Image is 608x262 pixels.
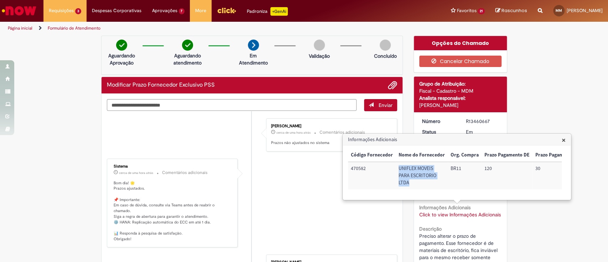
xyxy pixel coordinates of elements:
[107,99,357,111] textarea: Digite sua mensagem aqui...
[182,40,193,51] img: check-circle-green.png
[75,8,81,14] span: 3
[49,7,74,14] span: Requisições
[319,129,365,135] small: Comentários adicionais
[309,52,330,60] p: Validação
[195,7,206,14] span: More
[556,8,562,13] span: MM
[419,211,501,218] a: Click to view Informações Adicionais
[217,5,236,16] img: click_logo_yellow_360x200.png
[379,102,393,108] span: Enviar
[562,136,566,144] button: Close
[271,140,390,146] p: Prazos não ajustados no sistema
[419,56,502,67] button: Cancelar Chamado
[419,87,502,94] div: Fiscal - Cadastro - MDM
[119,171,153,175] span: cerca de uma hora atrás
[417,128,461,135] dt: Status
[364,99,397,111] button: Enviar
[114,164,232,169] div: Sistema
[114,180,232,242] p: Bom dia! 🌟 Prazos ajustados. 📌 Importante: Em caso de dúvida, consulte via Teams antes de reabrir...
[532,162,589,189] td: Prazo Pagamento PARA: 30
[348,162,396,189] td: Código Fornecedor: 470582
[107,82,215,88] h2: Modificar Prazo Fornecedor Exclusivo PSS Histórico de tíquete
[348,149,396,162] th: Código Fornecedor
[248,40,259,51] img: arrow-next.png
[414,36,507,50] div: Opções do Chamado
[419,102,502,109] div: [PERSON_NAME]
[271,124,390,128] div: [PERSON_NAME]
[380,40,391,51] img: img-circle-grey.png
[448,162,482,189] td: Org. Compra: BR11
[419,226,442,232] b: Descrição
[396,162,448,189] td: Nome do Fornecedor: UNIFLEX MOVEIS PARA ESCRITORIO LTDA
[478,8,485,14] span: 21
[343,134,571,145] h3: Informações Adicionais
[532,149,589,162] th: Prazo Pagamento PARA
[466,118,499,125] div: R13460667
[247,7,288,16] div: Padroniza
[152,7,177,14] span: Aprovações
[562,135,566,145] span: ×
[48,25,100,31] a: Formulário de Atendimento
[1,4,37,18] img: ServiceNow
[314,40,325,51] img: img-circle-grey.png
[119,171,153,175] time: 29/08/2025 10:21:46
[104,52,139,66] p: Aguardando Aprovação
[457,7,476,14] span: Favoritos
[419,94,502,102] div: Analista responsável:
[417,118,461,125] dt: Número
[419,204,471,211] b: Informações Adicionais
[448,149,482,162] th: Org. Compra
[92,7,141,14] span: Despesas Corporativas
[170,52,205,66] p: Aguardando atendimento
[162,170,208,176] small: Comentários adicionais
[396,149,448,162] th: Nome do Fornecedor
[116,40,127,51] img: check-circle-green.png
[5,22,400,35] ul: Trilhas de página
[419,80,502,87] div: Grupo de Atribuição:
[276,130,311,135] span: cerca de uma hora atrás
[466,128,499,143] div: Em Tratamento
[374,52,396,60] p: Concluído
[482,162,532,189] td: Prazo Pagamento DE: 120
[236,52,271,66] p: Em Atendimento
[8,25,32,31] a: Página inicial
[502,7,527,14] span: Rascunhos
[276,130,311,135] time: 29/08/2025 10:25:49
[388,81,397,90] button: Adicionar anexos
[482,149,532,162] th: Prazo Pagamento DE
[495,7,527,14] a: Rascunhos
[342,133,571,200] div: Informações Adicionais
[567,7,603,14] span: [PERSON_NAME]
[179,8,185,14] span: 7
[270,7,288,16] p: +GenAi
